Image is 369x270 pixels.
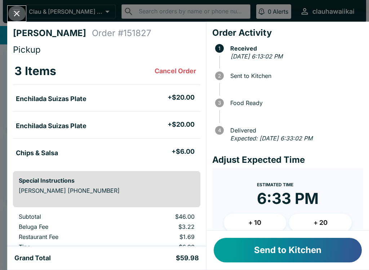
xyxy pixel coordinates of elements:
button: Send to Kitchen [214,238,362,262]
text: 4 [218,127,221,133]
p: $3.22 [124,223,195,230]
span: Estimated Time [257,182,293,187]
h4: Order Activity [212,27,363,38]
text: 3 [218,100,221,106]
em: [DATE] 6:13:02 PM [231,53,283,60]
h5: + $6.00 [172,147,195,156]
text: 2 [218,73,221,79]
button: + 10 [224,214,286,232]
h3: 3 Items [14,64,56,78]
text: 1 [218,45,221,51]
p: Restaurant Fee [19,233,113,240]
h5: Grand Total [14,254,51,262]
span: Food Ready [227,100,363,106]
p: Subtotal [19,213,113,220]
span: Pickup [13,44,41,55]
h5: Enchilada Suizas Plate [16,122,86,130]
h5: + $20.00 [168,120,195,129]
table: orders table [13,58,200,165]
h5: Enchilada Suizas Plate [16,95,86,103]
p: Tips [19,243,113,251]
p: [PERSON_NAME] [PHONE_NUMBER] [19,187,195,194]
h5: Chips & Salsa [16,149,58,157]
em: Expected: [DATE] 6:33:02 PM [230,135,312,142]
h4: [PERSON_NAME] [13,28,92,39]
button: Close [8,6,26,21]
span: Delivered [227,127,363,134]
time: 6:33 PM [257,189,319,208]
p: $1.69 [124,233,195,240]
button: + 20 [289,214,352,232]
h6: Special Instructions [19,177,195,184]
h4: Adjust Expected Time [212,154,363,165]
span: Received [227,45,363,52]
p: $6.90 [124,243,195,251]
h5: $59.98 [176,254,199,262]
span: Sent to Kitchen [227,73,363,79]
p: Beluga Fee [19,223,113,230]
h5: + $20.00 [168,93,195,102]
h4: Order # 151827 [92,28,151,39]
p: $46.00 [124,213,195,220]
button: Cancel Order [152,64,199,78]
table: orders table [13,213,200,264]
